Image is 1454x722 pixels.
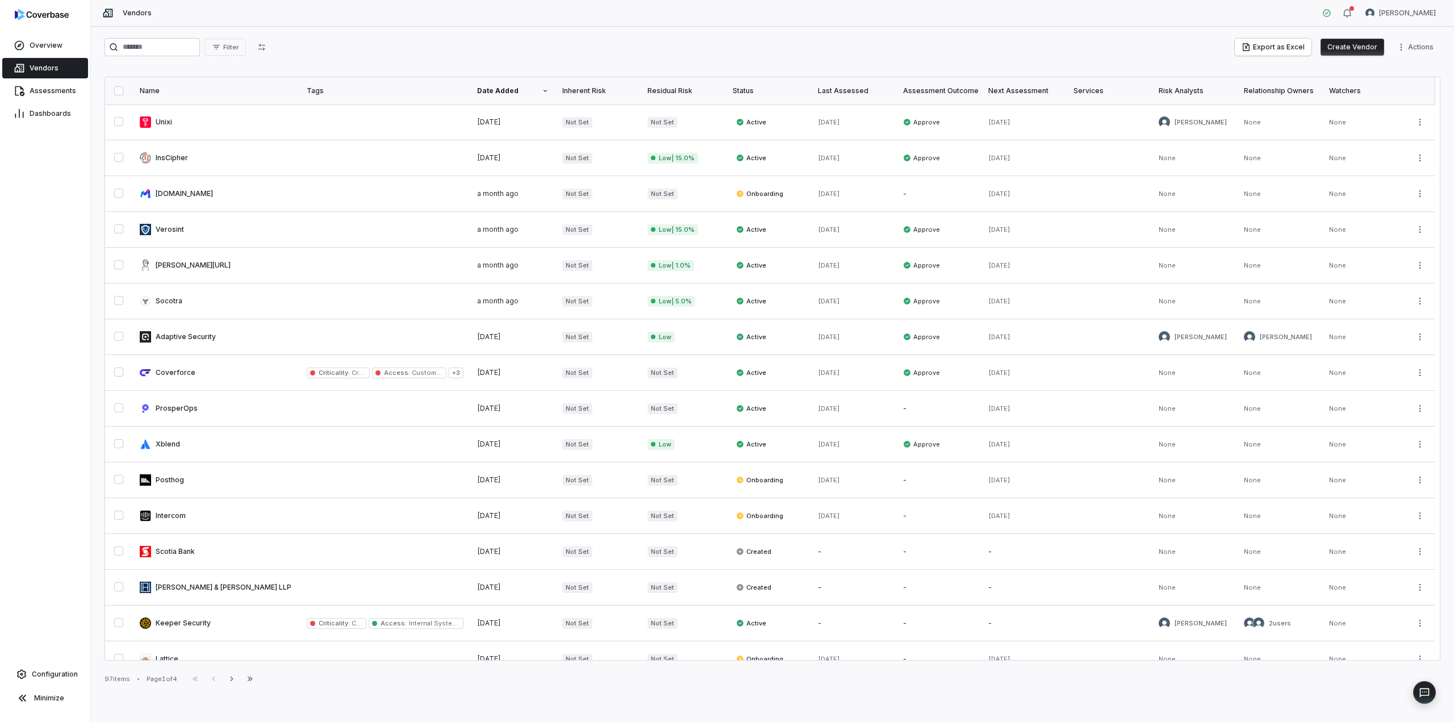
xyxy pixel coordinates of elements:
span: [DATE] [477,547,501,556]
td: - [811,534,896,570]
span: Filter [223,43,239,52]
span: Not Set [647,546,678,557]
span: [DATE] [988,226,1010,233]
span: [DATE] [477,583,501,591]
span: [DATE] [988,190,1010,198]
span: [DATE] [477,332,501,341]
span: Not Set [647,403,678,414]
span: Active [736,297,766,306]
a: Configuration [5,664,86,685]
td: - [981,606,1067,641]
span: Active [736,153,766,162]
span: Critical [350,369,373,377]
a: Dashboards [2,103,88,124]
a: Vendors [2,58,88,78]
span: 2 users [1269,619,1291,627]
span: Not Set [647,511,678,521]
a: Assessments [2,81,88,101]
span: Access : [384,369,410,377]
span: Created [736,547,771,556]
span: [PERSON_NAME] [1260,333,1312,341]
span: Criticality : [319,369,350,377]
button: Filter [204,39,246,56]
span: Onboarding [736,654,783,663]
span: Active [736,332,766,341]
span: Configuration [32,670,78,679]
button: More actions [1411,507,1429,524]
button: More actions [1393,39,1440,56]
div: Page 1 of 4 [147,675,177,683]
button: More actions [1411,543,1429,560]
span: Not Set [562,654,592,665]
span: [DATE] [818,154,840,162]
span: Not Set [562,368,592,378]
span: [DATE] [988,440,1010,448]
button: More actions [1411,257,1429,274]
div: Risk Analysts [1159,86,1230,95]
span: Not Set [647,582,678,593]
span: [DATE] [818,297,840,305]
span: [DATE] [988,476,1010,484]
span: [DATE] [477,475,501,484]
div: 97 items [105,675,130,683]
span: [DATE] [818,476,840,484]
span: Overview [30,41,62,50]
button: More actions [1411,328,1429,345]
span: [DATE] [988,261,1010,269]
span: [DATE] [477,118,501,126]
span: Not Set [562,260,592,271]
button: More actions [1411,615,1429,632]
span: Not Set [562,332,592,343]
td: - [896,391,981,427]
span: [DATE] [818,655,840,663]
td: - [981,570,1067,606]
span: Not Set [562,475,592,486]
img: Shaun Angley avatar [1159,331,1170,343]
span: [DATE] [988,655,1010,663]
span: Not Set [562,153,592,164]
td: - [896,606,981,641]
span: Not Set [562,511,592,521]
span: Low [647,332,675,343]
div: Services [1073,86,1145,95]
span: [DATE] [988,118,1010,126]
span: Critical [350,619,373,627]
span: Not Set [647,475,678,486]
td: - [896,641,981,677]
img: Shaun Angley avatar [1244,617,1255,629]
button: More actions [1411,114,1429,131]
span: [DATE] [988,404,1010,412]
span: a month ago [477,225,519,233]
td: - [981,534,1067,570]
span: Not Set [562,224,592,235]
span: Not Set [647,618,678,629]
button: More actions [1411,436,1429,453]
span: Created [736,583,771,592]
span: a month ago [477,261,519,269]
span: Active [736,619,766,628]
div: Residual Risk [647,86,719,95]
span: Active [736,118,766,127]
span: [DATE] [818,512,840,520]
span: [DATE] [818,118,840,126]
span: [DATE] [818,226,840,233]
span: Low [647,439,675,450]
img: Hippo Admin avatar [1253,617,1264,629]
span: [DATE] [988,154,1010,162]
span: a month ago [477,189,519,198]
button: More actions [1411,471,1429,489]
span: [PERSON_NAME] [1175,333,1227,341]
span: [DATE] [818,369,840,377]
span: Onboarding [736,511,783,520]
div: Inherent Risk [562,86,634,95]
button: Minimize [5,687,86,710]
span: [PERSON_NAME] [1175,619,1227,628]
span: [DATE] [988,333,1010,341]
span: [DATE] [988,369,1010,377]
div: Status [733,86,804,95]
td: - [896,176,981,212]
td: - [896,570,981,606]
button: More actions [1411,400,1429,417]
div: Date Added [477,86,549,95]
span: Minimize [34,694,64,703]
